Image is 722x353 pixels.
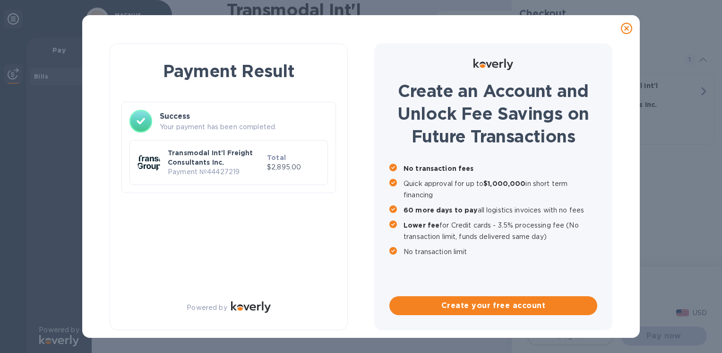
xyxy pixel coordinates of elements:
b: $1,000,000 [483,180,525,187]
p: for Credit cards - 3.5% processing fee (No transaction limit, funds delivered same day) [404,220,597,242]
p: No transaction limit [404,246,597,257]
b: No transaction fees [404,165,474,172]
p: Your payment has been completed. [160,122,328,132]
b: Total [267,154,286,161]
img: Logo [231,301,271,313]
p: Transmodal Int'l Freight Consultants Inc. [168,148,263,167]
p: Payment № 44427219 [168,167,263,177]
p: $2,895.00 [267,162,320,172]
h3: Success [160,111,328,122]
span: Create your free account [397,300,590,311]
h1: Create an Account and Unlock Fee Savings on Future Transactions [389,79,597,148]
button: Create your free account [389,296,597,315]
h1: Payment Result [125,59,332,83]
p: Quick approval for up to in short term financing [404,178,597,201]
b: Lower fee [404,221,439,229]
p: all logistics invoices with no fees [404,204,597,216]
b: 60 more days to pay [404,206,478,214]
p: Powered by [187,303,227,313]
img: Logo [473,59,513,70]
